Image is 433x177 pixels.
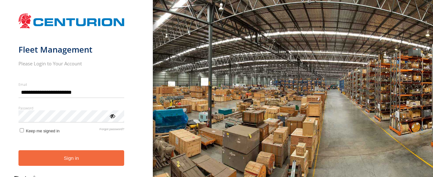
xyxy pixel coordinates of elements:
[20,128,24,132] input: Keep me signed in
[18,82,124,87] label: Email
[100,127,124,133] a: Forgot password?
[18,13,124,29] img: Centurion Transport
[18,106,124,110] label: Password
[18,44,124,55] h1: Fleet Management
[18,150,124,166] button: Sign in
[18,10,135,176] form: main
[18,60,124,67] h2: Please Login to Your Account
[26,129,60,133] span: Keep me signed in
[109,113,115,119] div: ViewPassword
